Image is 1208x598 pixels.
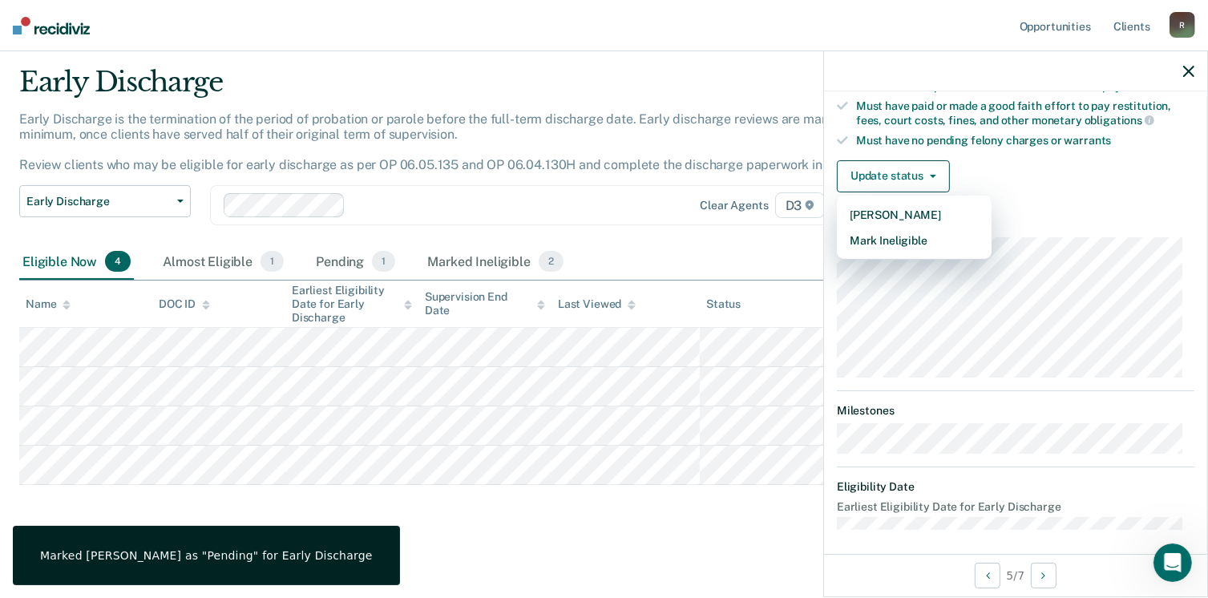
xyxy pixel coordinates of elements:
[26,297,71,311] div: Name
[1085,114,1154,127] span: obligations
[824,554,1207,596] div: 5 / 7
[775,192,826,218] span: D3
[975,563,1000,588] button: Previous Opportunity
[105,251,131,272] span: 4
[558,297,636,311] div: Last Viewed
[1103,80,1166,93] span: payments
[706,297,741,311] div: Status
[1065,134,1112,147] span: warrants
[539,251,564,272] span: 2
[313,244,398,280] div: Pending
[292,284,412,324] div: Earliest Eligibility Date for Early Discharge
[13,17,90,34] img: Recidiviz
[424,244,567,280] div: Marked Ineligible
[700,199,768,212] div: Clear agents
[261,251,284,272] span: 1
[1153,543,1192,582] iframe: Intercom live chat
[856,134,1194,147] div: Must have no pending felony charges or
[425,290,545,317] div: Supervision End Date
[40,548,373,563] div: Marked [PERSON_NAME] as "Pending" for Early Discharge
[19,111,881,173] p: Early Discharge is the termination of the period of probation or parole before the full-term disc...
[837,480,1194,494] dt: Eligibility Date
[837,160,950,192] button: Update status
[160,244,287,280] div: Almost Eligible
[837,228,992,253] button: Mark Ineligible
[19,244,134,280] div: Eligible Now
[856,99,1194,127] div: Must have paid or made a good faith effort to pay restitution, fees, court costs, fines, and othe...
[159,297,210,311] div: DOC ID
[837,202,992,228] button: [PERSON_NAME]
[1031,563,1056,588] button: Next Opportunity
[837,404,1194,418] dt: Milestones
[837,218,1194,232] dt: Supervision
[372,251,395,272] span: 1
[1170,12,1195,38] div: R
[837,500,1194,514] dt: Earliest Eligibility Date for Early Discharge
[19,66,925,111] div: Early Discharge
[26,195,171,208] span: Early Discharge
